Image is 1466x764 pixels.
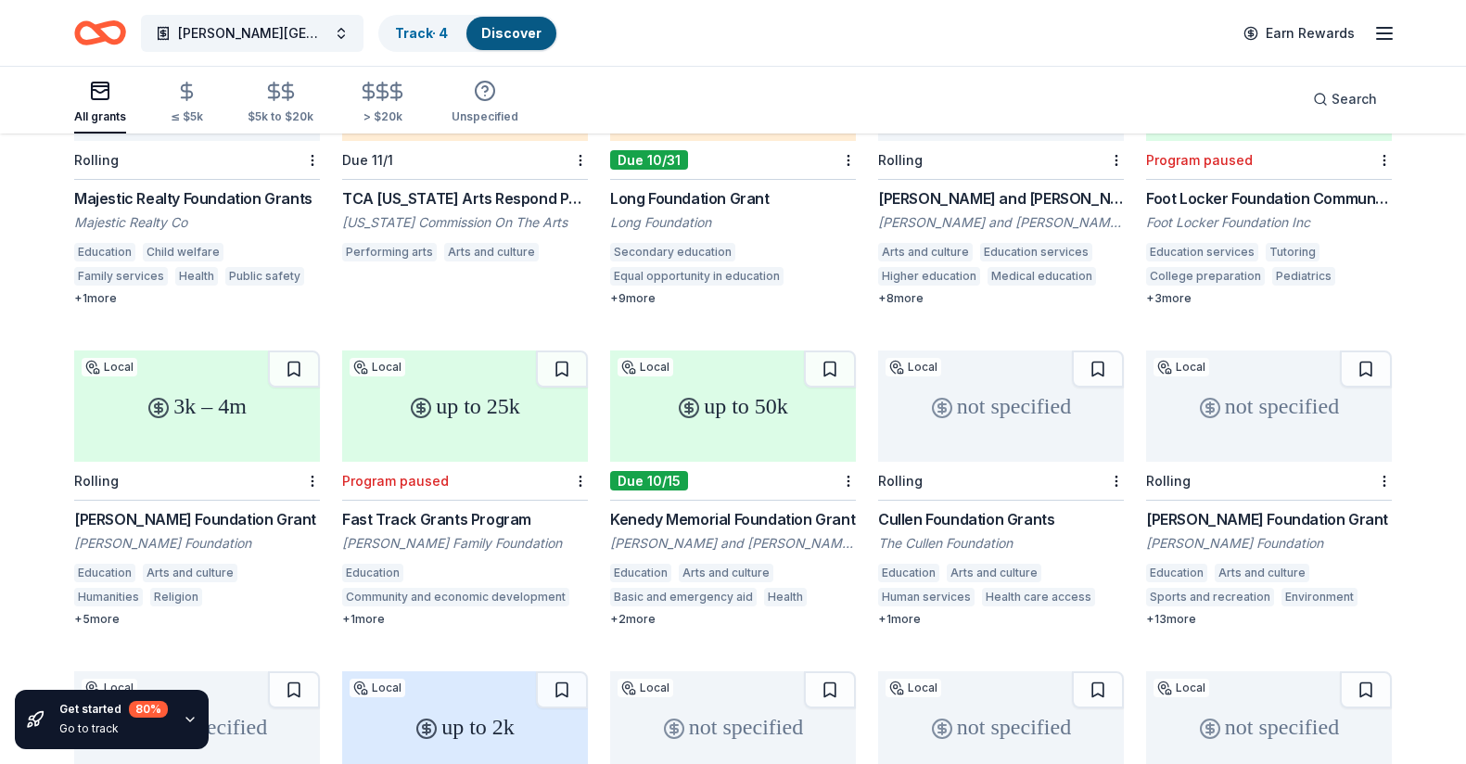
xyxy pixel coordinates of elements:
[610,534,856,553] div: [PERSON_NAME] and [PERSON_NAME] Memorial Foundation
[982,588,1095,606] div: Health care access
[878,267,980,286] div: Higher education
[878,30,1124,306] a: not specifiedLocalRolling[PERSON_NAME] and [PERSON_NAME] Foundation Grant[PERSON_NAME] and [PERSO...
[610,187,856,210] div: Long Foundation Grant
[342,187,588,210] div: TCA [US_STATE] Arts Respond Performance Support
[610,243,735,261] div: Secondary education
[980,243,1092,261] div: Education services
[248,73,313,134] button: $5k to $20k
[878,213,1124,232] div: [PERSON_NAME] and [PERSON_NAME] Foundation
[171,109,203,124] div: ≤ $5k
[82,358,137,376] div: Local
[74,30,320,306] a: not specifiedLocalRollingMajestic Realty Foundation GrantsMajestic Realty CoEducationChild welfar...
[610,471,688,490] div: Due 10/15
[1146,564,1207,582] div: Education
[1146,30,1392,306] a: 25k – 100kLocalProgram pausedFoot Locker Foundation Community Empowerment ProgramFoot Locker Foun...
[452,109,518,124] div: Unspecified
[74,612,320,627] div: + 5 more
[610,213,856,232] div: Long Foundation
[74,109,126,124] div: All grants
[1298,81,1392,118] button: Search
[395,25,448,41] a: Track· 4
[1146,534,1392,553] div: [PERSON_NAME] Foundation
[74,267,168,286] div: Family services
[878,187,1124,210] div: [PERSON_NAME] and [PERSON_NAME] Foundation Grant
[74,187,320,210] div: Majestic Realty Foundation Grants
[610,30,856,306] a: 5k – 20kLocalDue 10/31Long Foundation GrantLong FoundationSecondary educationEqual opportunity in...
[210,588,306,606] div: Human services
[358,109,407,124] div: > $20k
[764,588,807,606] div: Health
[452,72,518,134] button: Unspecified
[1146,508,1392,530] div: [PERSON_NAME] Foundation Grant
[248,109,313,124] div: $5k to $20k
[1146,473,1191,489] div: Rolling
[878,350,1124,462] div: not specified
[1146,187,1392,210] div: Foot Locker Foundation Community Empowerment Program
[1146,152,1253,168] div: Program paused
[74,534,320,553] div: [PERSON_NAME] Foundation
[129,701,168,718] div: 80 %
[610,291,856,306] div: + 9 more
[342,588,569,606] div: Community and economic development
[610,267,784,286] div: Equal opportunity in education
[358,73,407,134] button: > $20k
[1146,267,1265,286] div: College preparation
[1146,350,1392,462] div: not specified
[1266,243,1319,261] div: Tutoring
[1146,291,1392,306] div: + 3 more
[878,508,1124,530] div: Cullen Foundation Grants
[1146,612,1392,627] div: + 13 more
[74,11,126,55] a: Home
[610,612,856,627] div: + 2 more
[1281,588,1358,606] div: Environment
[342,534,588,553] div: [PERSON_NAME] Family Foundation
[342,243,437,261] div: Performing arts
[74,473,119,489] div: Rolling
[618,679,673,697] div: Local
[444,243,539,261] div: Arts and culture
[1215,564,1309,582] div: Arts and culture
[59,721,168,736] div: Go to track
[878,564,939,582] div: Education
[610,508,856,530] div: Kenedy Memorial Foundation Grant
[1146,350,1392,627] a: not specifiedLocalRolling[PERSON_NAME] Foundation Grant[PERSON_NAME] FoundationEducationArts and ...
[59,701,168,718] div: Get started
[878,243,973,261] div: Arts and culture
[610,588,757,606] div: Basic and emergency aid
[679,564,773,582] div: Arts and culture
[342,508,588,530] div: Fast Track Grants Program
[1332,88,1377,110] span: Search
[988,267,1096,286] div: Medical education
[1154,679,1209,697] div: Local
[171,73,203,134] button: ≤ $5k
[1272,267,1335,286] div: Pediatrics
[342,473,449,489] div: Program paused
[618,358,673,376] div: Local
[74,72,126,134] button: All grants
[886,679,941,697] div: Local
[74,291,320,306] div: + 1 more
[350,358,405,376] div: Local
[141,15,363,52] button: [PERSON_NAME][GEOGRAPHIC_DATA]
[610,564,671,582] div: Education
[878,291,1124,306] div: + 8 more
[1232,17,1366,50] a: Earn Rewards
[878,350,1124,627] a: not specifiedLocalRollingCullen Foundation GrantsThe Cullen FoundationEducationArts and cultureHu...
[342,30,588,267] a: 75 – 8kLocalDue 11/1TCA [US_STATE] Arts Respond Performance Support[US_STATE] Commission On The A...
[74,588,143,606] div: Humanities
[342,612,588,627] div: + 1 more
[74,350,320,462] div: 3k – 4m
[610,350,856,462] div: up to 50k
[143,564,237,582] div: Arts and culture
[947,564,1041,582] div: Arts and culture
[878,473,923,489] div: Rolling
[74,508,320,530] div: [PERSON_NAME] Foundation Grant
[143,243,223,261] div: Child welfare
[1146,588,1274,606] div: Sports and recreation
[150,588,202,606] div: Religion
[481,25,542,41] a: Discover
[74,564,135,582] div: Education
[610,350,856,627] a: up to 50kLocalDue 10/15Kenedy Memorial Foundation Grant[PERSON_NAME] and [PERSON_NAME] Memorial F...
[175,267,218,286] div: Health
[225,267,304,286] div: Public safety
